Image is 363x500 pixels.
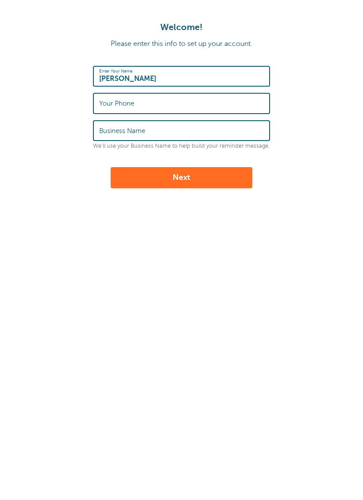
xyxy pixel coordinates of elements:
[99,69,132,74] label: Enter Your Name
[99,99,134,107] label: Your Phone
[111,167,252,188] button: Next
[93,143,270,149] p: We'll use your Business Name to help build your reminder message.
[99,127,145,135] label: Business Name
[9,22,354,33] h1: Welcome!
[9,40,354,48] p: Please enter this info to set up your account.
